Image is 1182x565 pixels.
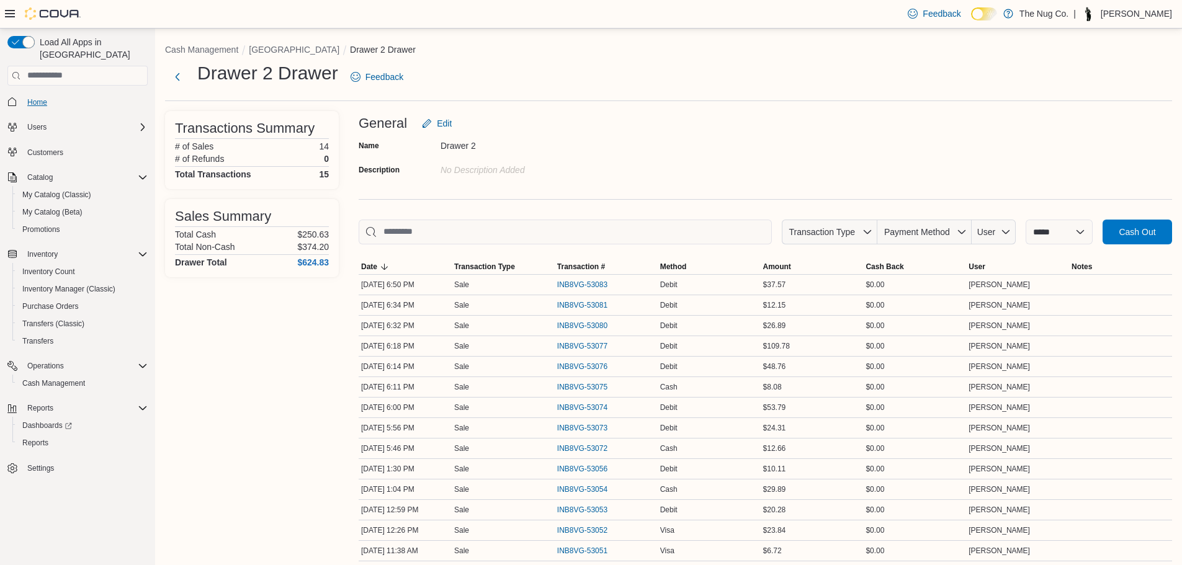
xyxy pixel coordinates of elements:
[12,332,153,350] button: Transfers
[22,95,52,110] a: Home
[165,65,190,89] button: Next
[763,341,790,351] span: $109.78
[763,262,791,272] span: Amount
[969,341,1030,351] span: [PERSON_NAME]
[27,148,63,158] span: Customers
[863,277,966,292] div: $0.00
[454,341,469,351] p: Sale
[22,145,148,160] span: Customers
[763,403,786,412] span: $53.79
[2,357,153,375] button: Operations
[763,300,786,310] span: $12.15
[17,282,148,296] span: Inventory Manager (Classic)
[966,259,1069,274] button: User
[249,45,339,55] button: [GEOGRAPHIC_DATA]
[969,443,1030,453] span: [PERSON_NAME]
[971,7,997,20] input: Dark Mode
[175,242,235,252] h6: Total Non-Cash
[17,334,58,349] a: Transfers
[969,403,1030,412] span: [PERSON_NAME]
[22,401,148,416] span: Reports
[660,321,678,331] span: Debit
[297,242,329,252] p: $374.20
[660,546,674,556] span: Visa
[969,280,1030,290] span: [PERSON_NAME]
[557,403,607,412] span: INB8VG-53074
[22,190,91,200] span: My Catalog (Classic)
[359,441,452,456] div: [DATE] 5:46 PM
[437,117,452,130] span: Edit
[763,443,786,453] span: $12.66
[557,382,607,392] span: INB8VG-53075
[175,121,315,136] h3: Transactions Summary
[660,505,678,515] span: Debit
[2,169,153,186] button: Catalog
[297,257,329,267] h4: $624.83
[22,336,53,346] span: Transfers
[17,282,120,296] a: Inventory Manager (Classic)
[12,298,153,315] button: Purchase Orders
[454,280,469,290] p: Sale
[17,187,148,202] span: My Catalog (Classic)
[863,298,966,313] div: $0.00
[863,318,966,333] div: $0.00
[22,358,69,373] button: Operations
[359,543,452,558] div: [DATE] 11:38 AM
[12,186,153,203] button: My Catalog (Classic)
[557,280,607,290] span: INB8VG-53083
[1081,6,1096,21] div: Thomas Leeder
[454,464,469,474] p: Sale
[454,546,469,556] p: Sale
[863,441,966,456] div: $0.00
[441,160,607,175] div: No Description added
[350,45,416,55] button: Drawer 2 Drawer
[972,220,1016,244] button: User
[763,321,786,331] span: $26.89
[359,359,452,374] div: [DATE] 6:14 PM
[27,122,47,132] span: Users
[454,403,469,412] p: Sale
[22,207,83,217] span: My Catalog (Beta)
[863,400,966,415] div: $0.00
[22,461,59,476] a: Settings
[22,170,148,185] span: Catalog
[12,434,153,452] button: Reports
[359,141,379,151] label: Name
[165,43,1172,58] nav: An example of EuiBreadcrumbs
[863,482,966,497] div: $0.00
[557,300,607,310] span: INB8VG-53081
[557,443,607,453] span: INB8VG-53072
[359,502,452,517] div: [DATE] 12:59 PM
[359,220,772,244] input: This is a search bar. As you type, the results lower in the page will automatically filter.
[359,482,452,497] div: [DATE] 1:04 PM
[557,525,607,535] span: INB8VG-53052
[12,417,153,434] a: Dashboards
[557,502,620,517] button: INB8VG-53053
[969,382,1030,392] span: [PERSON_NAME]
[2,459,153,477] button: Settings
[2,143,153,161] button: Customers
[660,423,678,433] span: Debit
[557,420,620,435] button: INB8VG-53073
[12,375,153,392] button: Cash Management
[2,246,153,263] button: Inventory
[27,172,53,182] span: Catalog
[22,284,115,294] span: Inventory Manager (Classic)
[7,88,148,510] nav: Complex example
[175,257,227,267] h4: Drawer Total
[763,525,786,535] span: $23.84
[175,154,224,164] h6: # of Refunds
[454,525,469,535] p: Sale
[17,376,90,391] a: Cash Management
[17,222,148,237] span: Promotions
[763,423,786,433] span: $24.31
[969,262,985,272] span: User
[863,259,966,274] button: Cash Back
[763,362,786,371] span: $48.76
[660,300,678,310] span: Debit
[763,464,786,474] span: $10.11
[452,259,555,274] button: Transaction Type
[977,227,996,237] span: User
[22,267,75,277] span: Inventory Count
[22,460,148,476] span: Settings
